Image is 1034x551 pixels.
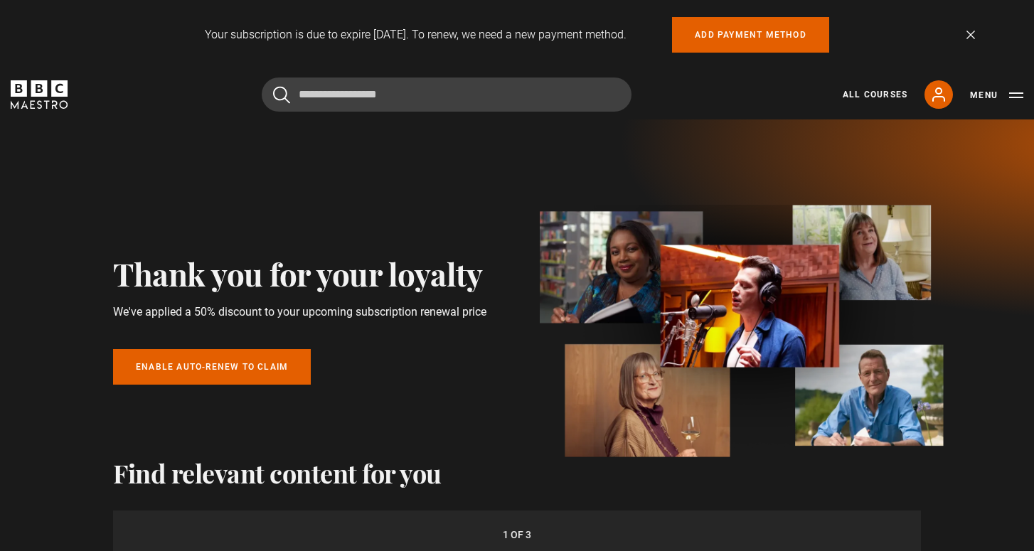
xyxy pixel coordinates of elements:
[113,304,489,321] p: We've applied a 50% discount to your upcoming subscription renewal price
[205,26,627,43] p: Your subscription is due to expire [DATE]. To renew, we need a new payment method.
[113,349,311,385] a: Enable auto-renew to claim
[170,528,864,542] p: 1 of 3
[843,88,907,101] a: All Courses
[540,205,944,458] img: banner_image-1d4a58306c65641337db.webp
[113,255,489,291] h2: Thank you for your loyalty
[113,458,921,488] h2: Find relevant content for you
[262,77,631,112] input: Search
[273,86,290,104] button: Submit the search query
[11,80,68,109] svg: BBC Maestro
[672,17,829,53] a: Add payment method
[970,88,1023,102] button: Toggle navigation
